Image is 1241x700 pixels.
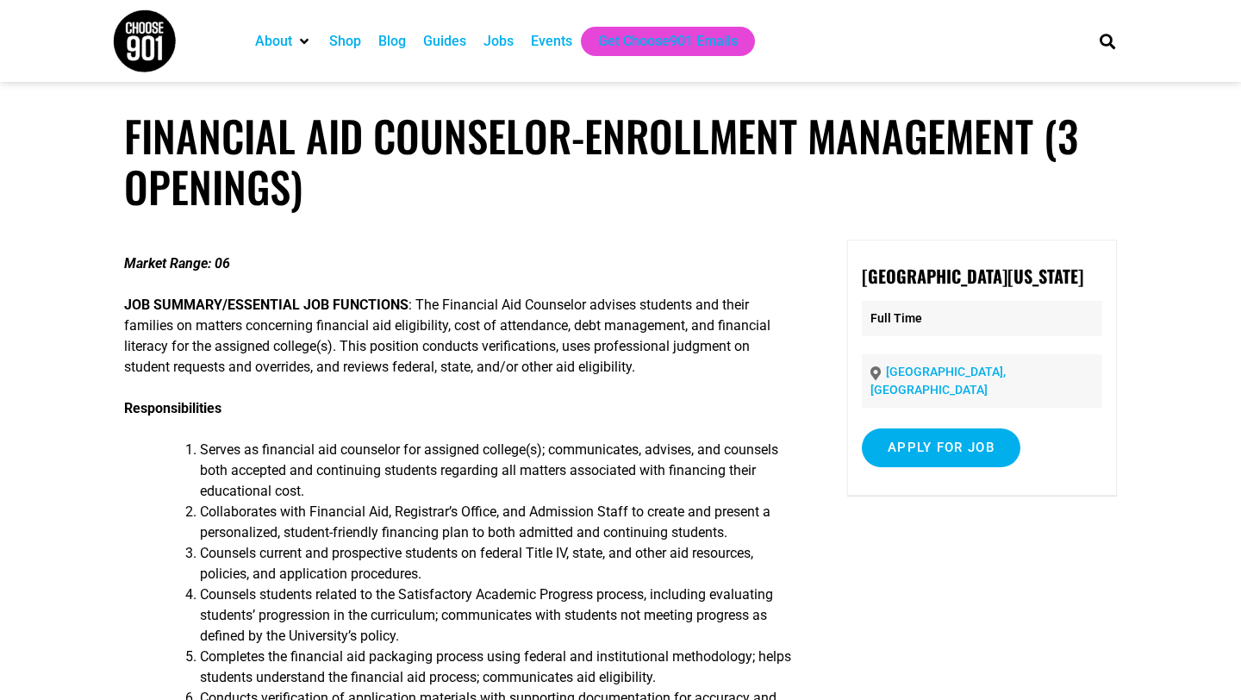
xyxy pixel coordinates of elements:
[124,295,797,378] p: : The Financial Aid Counselor advises students and their families on matters concerning financial...
[483,31,514,52] a: Jobs
[862,428,1020,467] input: Apply for job
[246,27,321,56] div: About
[870,365,1006,397] a: [GEOGRAPHIC_DATA], [GEOGRAPHIC_DATA]
[1094,27,1122,55] div: Search
[124,400,221,416] strong: Responsibilities
[200,543,797,584] li: Counsels current and prospective students on federal Title IV, state, and other aid resources, po...
[378,31,406,52] a: Blog
[200,647,797,688] li: Completes the financial aid packaging process using federal and institutional methodology; helps ...
[200,584,797,647] li: Counsels students related to the Satisfactory Academic Progress process, including evaluating stu...
[200,440,797,502] li: Serves as financial aid counselor for assigned college(s); communicates, advises, and counsels bo...
[423,31,466,52] a: Guides
[200,502,797,543] li: Collaborates with Financial Aid, Registrar’s Office, and Admission Staff to create and present a ...
[329,31,361,52] a: Shop
[246,27,1070,56] nav: Main nav
[255,31,292,52] a: About
[531,31,572,52] a: Events
[862,263,1083,289] strong: [GEOGRAPHIC_DATA][US_STATE]
[124,255,230,272] strong: Market Range: 06
[862,301,1102,336] p: Full Time
[124,297,408,313] strong: JOB SUMMARY/ESSENTIAL JOB FUNCTIONS
[598,31,738,52] a: Get Choose901 Emails
[124,110,1117,212] h1: Financial Aid Counselor-Enrollment Management (3 Openings)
